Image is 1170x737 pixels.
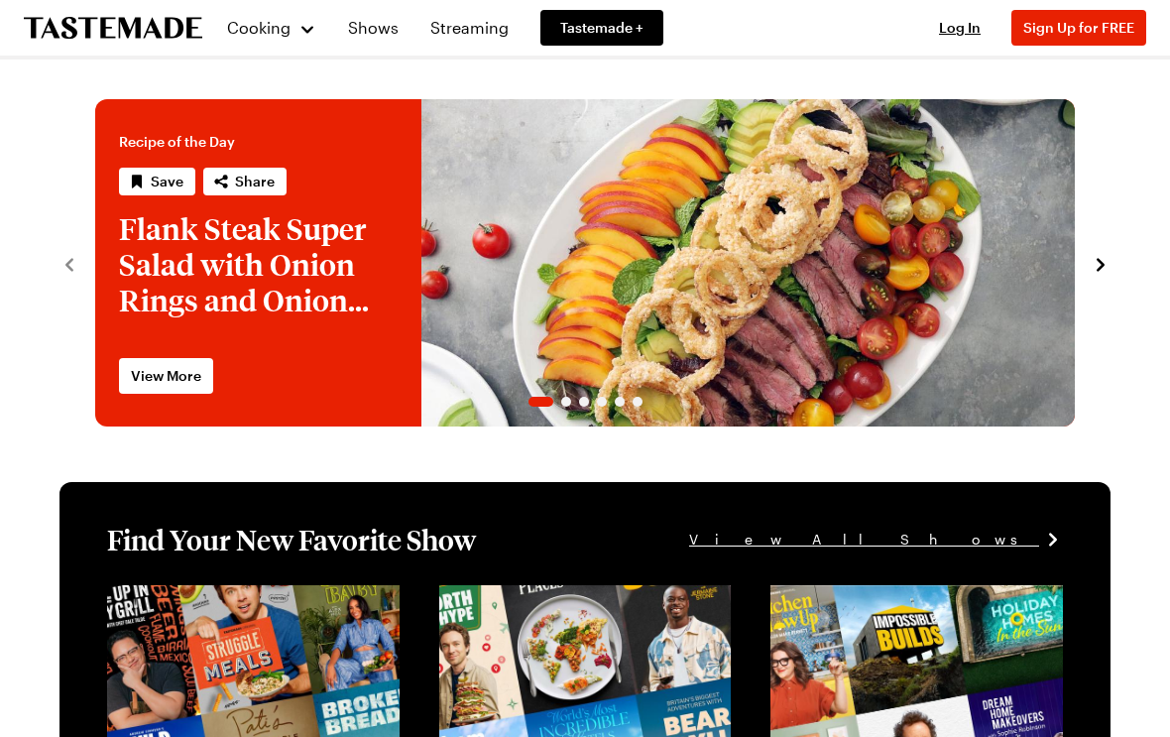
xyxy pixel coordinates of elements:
[939,19,981,36] span: Log In
[24,17,202,40] a: To Tastemade Home Page
[119,358,213,394] a: View More
[689,529,1039,551] span: View All Shows
[561,397,571,407] span: Go to slide 2
[597,397,607,407] span: Go to slide 4
[439,587,710,606] a: View full content for [object Object]
[59,251,79,275] button: navigate to previous item
[1023,19,1134,36] span: Sign Up for FREE
[528,397,553,407] span: Go to slide 1
[689,529,1063,551] a: View All Shows
[151,172,183,191] span: Save
[770,587,1041,606] a: View full content for [object Object]
[579,397,589,407] span: Go to slide 3
[227,18,291,37] span: Cooking
[615,397,625,407] span: Go to slide 5
[633,397,643,407] span: Go to slide 6
[540,10,663,46] a: Tastemade +
[107,587,378,606] a: View full content for [object Object]
[119,168,195,195] button: Save recipe
[1011,10,1146,46] button: Sign Up for FREE
[1091,251,1111,275] button: navigate to next item
[131,366,201,386] span: View More
[920,18,999,38] button: Log In
[560,18,643,38] span: Tastemade +
[107,522,476,557] h1: Find Your New Favorite Show
[226,4,316,52] button: Cooking
[203,168,287,195] button: Share
[235,172,275,191] span: Share
[95,99,1075,427] div: 1 / 6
